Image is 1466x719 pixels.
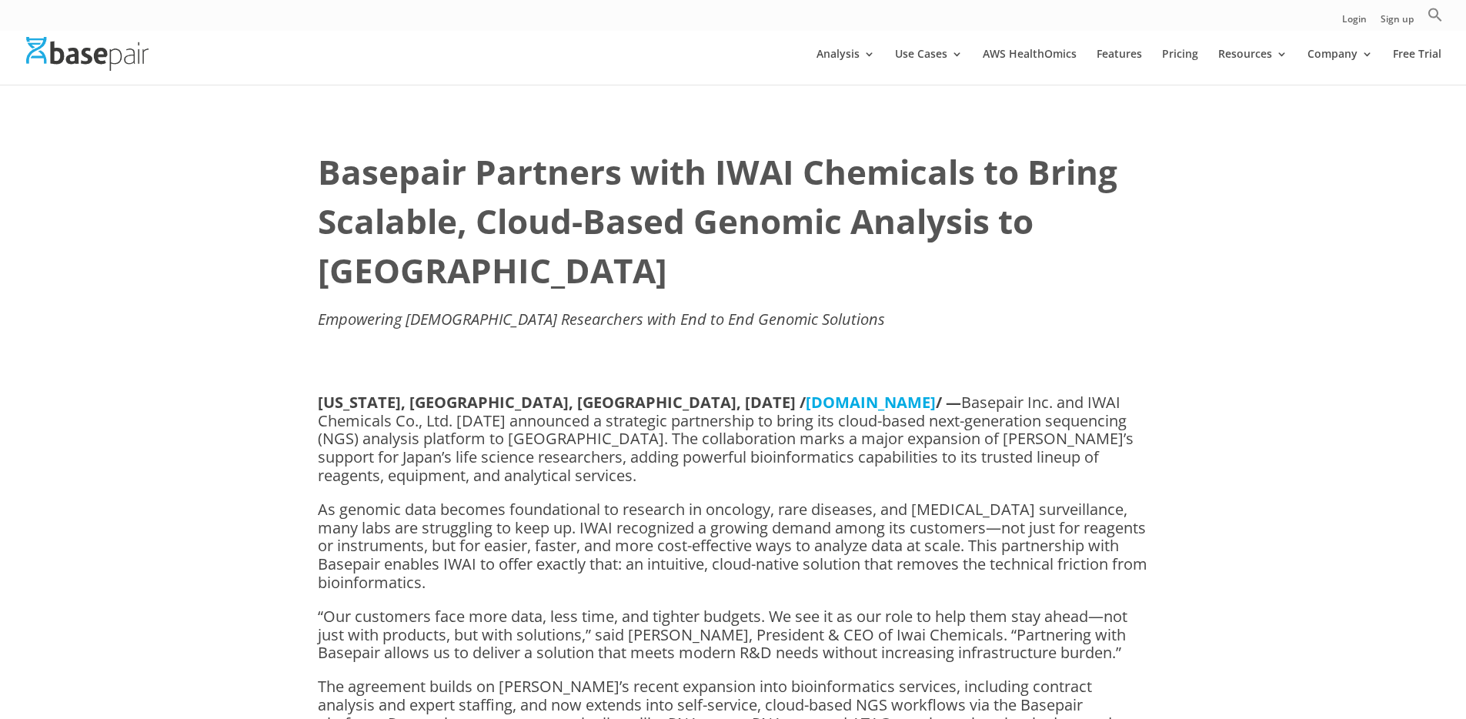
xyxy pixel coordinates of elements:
[816,48,875,85] a: Analysis
[1097,48,1142,85] a: Features
[936,392,961,413] span: / —
[318,499,1147,593] span: As genomic data becomes foundational to research in oncology, rare diseases, and [MEDICAL_DATA] s...
[1393,48,1441,85] a: Free Trial
[806,392,936,413] a: [DOMAIN_NAME]
[1218,48,1287,85] a: Resources
[318,309,885,329] i: Empowering [DEMOGRAPHIC_DATA] Researchers with End to End Genomic Solutions
[318,148,1149,303] h1: Basepair Partners with IWAI Chemicals to Bring Scalable, Cloud-Based Genomic Analysis to [GEOGRAP...
[26,37,149,70] img: Basepair
[1342,15,1367,31] a: Login
[983,48,1077,85] a: AWS HealthOmics
[1428,7,1443,31] a: Search Icon Link
[1307,48,1373,85] a: Company
[318,392,806,413] span: [US_STATE], [GEOGRAPHIC_DATA], [GEOGRAPHIC_DATA], [DATE] /
[1428,7,1443,22] svg: Search
[1381,15,1414,31] a: Sign up
[895,48,963,85] a: Use Cases
[318,393,1149,500] p: Basepair Inc. and IWAI Chemicals Co., Ltd. [DATE] announced a strategic partnership to bring its ...
[1162,48,1198,85] a: Pricing
[318,606,1127,664] span: “Our customers face more data, less time, and tighter budgets. We see it as our role to help them...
